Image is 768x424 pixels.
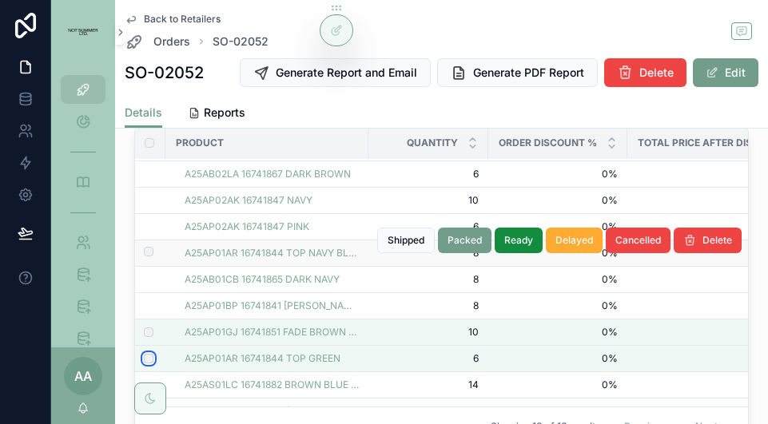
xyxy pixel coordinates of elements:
[185,247,359,260] a: A25AP01AR 16741844 TOP NAVY BLACK
[378,247,479,260] span: 8
[498,326,618,339] a: 0%
[498,194,618,207] span: 0%
[378,299,479,312] a: 8
[185,326,359,339] a: A25AP01GJ 16741851 FADE BROWN STRIPE
[125,98,162,129] a: Details
[498,299,618,312] a: 0%
[125,61,204,84] h1: SO-02052
[377,228,435,253] button: Shipped
[125,13,221,26] a: Back to Retailers
[185,352,340,365] a: A25AP01AR 16741844 TOP GREEN
[276,65,417,81] span: Generate Report and Email
[438,228,491,253] button: Packed
[378,352,479,365] a: 6
[498,352,618,365] a: 0%
[498,220,618,233] a: 0%
[185,220,309,233] a: A25AP02AK 16741847 PINK
[185,168,359,180] a: A25AB02LA 16741867 DARK BROWN
[240,58,431,87] button: Generate Report and Email
[615,234,661,247] span: Cancelled
[213,34,269,50] a: SO-02052
[74,367,92,386] span: AA
[185,352,359,365] a: A25AP01AR 16741844 TOP GREEN
[185,299,359,312] a: A25AP01BP 16741841 [PERSON_NAME]
[185,220,359,233] a: A25AP02AK 16741847 PINK
[185,273,340,286] a: A25AB01CB 16741865 DARK NAVY
[498,405,618,418] span: 0%
[473,65,584,81] span: Generate PDF Report
[185,405,359,418] a: A25AP02FC 16741870 [PERSON_NAME]
[61,29,105,36] img: App logo
[378,378,479,391] a: 14
[188,98,245,130] a: Reports
[498,378,618,391] a: 0%
[51,64,115,347] div: scrollable content
[378,220,479,233] a: 6
[546,228,603,253] button: Delayed
[185,273,359,286] a: A25AB01CB 16741865 DARK NAVY
[674,228,742,253] button: Delete
[693,58,758,87] button: Edit
[606,228,671,253] button: Cancelled
[639,65,674,81] span: Delete
[185,194,359,207] a: A25AP02AK 16741847 NAVY
[702,234,732,247] span: Delete
[407,137,458,149] span: Quantity
[498,273,618,286] a: 0%
[378,168,479,180] a: 6
[185,194,312,207] a: A25AP02AK 16741847 NAVY
[378,405,479,418] a: 8
[125,32,190,51] a: Orders
[504,234,533,247] span: Ready
[185,378,359,391] a: A25AS01LC 16741882 BROWN BLUE CHECK
[498,168,618,180] a: 0%
[176,137,224,149] span: Product
[498,247,618,260] a: 0%
[185,168,351,180] a: A25AB02LA 16741867 DARK BROWN
[437,58,598,87] button: Generate PDF Report
[125,105,162,121] span: Details
[499,137,597,149] span: Order Discount %
[604,58,686,87] button: Delete
[144,13,221,26] span: Back to Retailers
[378,194,479,207] a: 10
[448,234,482,247] span: Packed
[555,234,593,247] span: Delayed
[204,105,245,121] span: Reports
[153,34,190,50] span: Orders
[378,273,479,286] span: 8
[378,326,479,339] a: 10
[388,234,424,247] span: Shipped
